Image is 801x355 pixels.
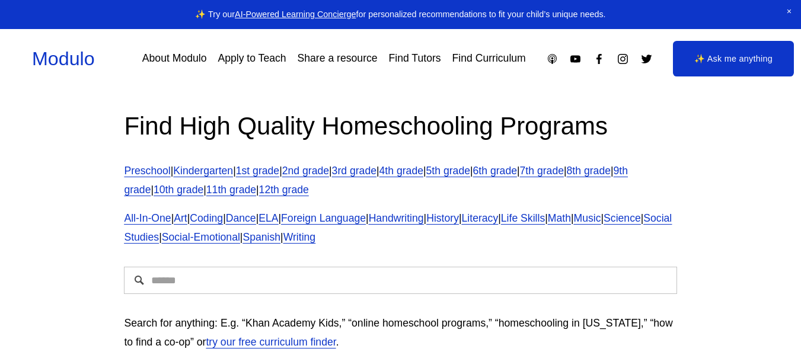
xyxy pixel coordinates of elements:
a: Music [574,212,601,224]
a: Foreign Language [281,212,366,224]
a: 11th grade [206,184,256,196]
input: Search [124,267,676,294]
a: All-In-One [124,212,171,224]
a: 2nd grade [282,165,329,177]
a: About Modulo [142,49,207,69]
a: 7th grade [520,165,564,177]
a: try our free curriculum finder [206,336,336,348]
div: Rename [5,69,796,79]
a: Science [604,212,641,224]
a: Math [548,212,571,224]
a: Social-Emotional [162,231,240,243]
a: Apply to Teach [218,49,286,69]
a: Find Tutors [389,49,441,69]
h2: Find High Quality Homeschooling Programs [124,110,676,143]
a: History [426,212,459,224]
div: Sign out [5,58,796,69]
div: Options [5,47,796,58]
p: | | | | | | | | | | | | | [124,162,676,199]
a: 5th grade [426,165,470,177]
a: Twitter [640,53,653,65]
a: 12th grade [259,184,309,196]
a: Social Studies [124,212,672,243]
a: ELA [259,212,278,224]
a: Share a resource [298,49,378,69]
a: Instagram [617,53,629,65]
div: Delete [5,37,796,47]
a: Kindergarten [173,165,233,177]
div: Sort New > Old [5,15,796,26]
a: 10th grade [154,184,203,196]
div: Move To ... [5,26,796,37]
a: Facebook [593,53,605,65]
a: Literacy [462,212,499,224]
a: Find Curriculum [452,49,526,69]
p: | | | | | | | | | | | | | | | | [124,209,676,247]
a: Modulo [32,48,95,69]
div: Move To ... [5,79,796,90]
a: Dance [226,212,256,224]
a: YouTube [569,53,582,65]
p: Search for anything: E.g. “Khan Academy Kids,” “online homeschool programs,” “homeschooling in [U... [124,314,676,351]
a: 4th grade [379,165,423,177]
a: ✨ Ask me anything [673,41,794,76]
a: 3rd grade [332,165,376,177]
a: Preschool [124,165,170,177]
a: AI-Powered Learning Concierge [235,9,356,19]
a: Handwriting [369,212,424,224]
a: Spanish [242,231,280,243]
a: Writing [283,231,315,243]
a: Apple Podcasts [546,53,559,65]
a: Art [174,212,187,224]
a: 8th grade [567,165,611,177]
div: Sort A > Z [5,5,796,15]
a: Life Skills [501,212,545,224]
a: 1st grade [236,165,279,177]
a: 6th grade [473,165,517,177]
a: Coding [190,212,223,224]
